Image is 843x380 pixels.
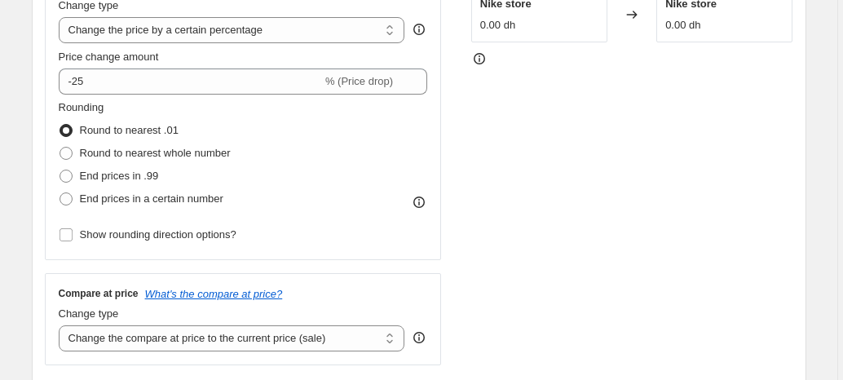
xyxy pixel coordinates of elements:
span: End prices in a certain number [80,192,223,205]
span: Price change amount [59,51,159,63]
span: Round to nearest whole number [80,147,231,159]
div: 0.00 dh [665,17,700,33]
div: help [411,329,427,346]
div: 0.00 dh [480,17,515,33]
span: % (Price drop) [325,75,393,87]
span: Round to nearest .01 [80,124,179,136]
span: End prices in .99 [80,170,159,182]
div: help [411,21,427,38]
span: Show rounding direction options? [80,228,236,241]
span: Rounding [59,101,104,113]
input: -15 [59,68,322,95]
button: What's the compare at price? [145,288,283,300]
h3: Compare at price [59,287,139,300]
span: Change type [59,307,119,320]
